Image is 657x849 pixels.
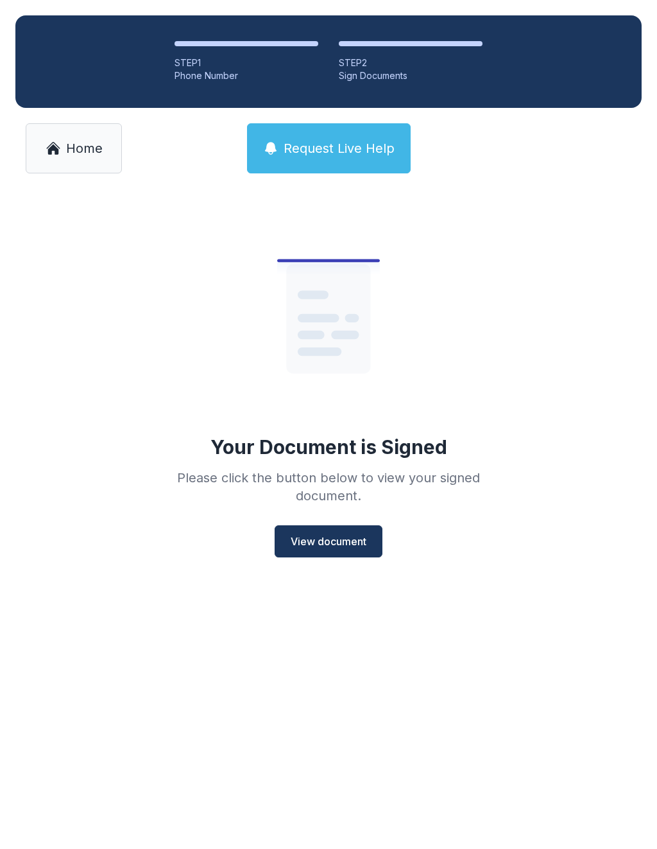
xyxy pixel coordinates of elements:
div: Please click the button below to view your signed document. [144,469,513,505]
span: Request Live Help [284,139,395,157]
div: Sign Documents [339,69,482,82]
div: Phone Number [175,69,318,82]
span: Home [66,139,103,157]
span: View document [291,534,366,549]
div: STEP 1 [175,57,318,69]
div: STEP 2 [339,57,482,69]
div: Your Document is Signed [210,435,447,459]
